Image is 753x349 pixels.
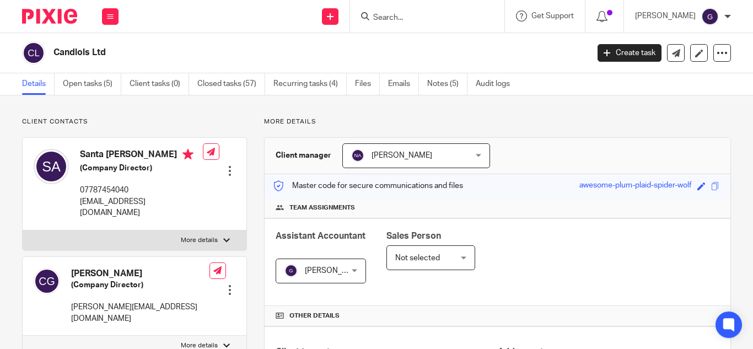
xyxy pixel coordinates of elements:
[71,280,209,291] h5: (Company Director)
[284,264,298,277] img: svg%3E
[276,232,365,240] span: Assistant Accountant
[63,73,121,95] a: Open tasks (5)
[80,196,203,219] p: [EMAIL_ADDRESS][DOMAIN_NAME]
[197,73,265,95] a: Closed tasks (57)
[22,9,77,24] img: Pixie
[22,117,247,126] p: Client contacts
[388,73,419,95] a: Emails
[22,41,45,65] img: svg%3E
[130,73,189,95] a: Client tasks (0)
[305,267,365,275] span: [PERSON_NAME]
[635,10,696,22] p: [PERSON_NAME]
[182,149,193,160] i: Primary
[71,302,209,324] p: [PERSON_NAME][EMAIL_ADDRESS][DOMAIN_NAME]
[289,203,355,212] span: Team assignments
[355,73,380,95] a: Files
[372,152,432,159] span: [PERSON_NAME]
[34,268,60,294] img: svg%3E
[34,149,69,184] img: svg%3E
[22,73,55,95] a: Details
[53,47,476,58] h2: Candlols Ltd
[181,236,218,245] p: More details
[80,185,203,196] p: 07787454040
[395,254,440,262] span: Not selected
[276,150,331,161] h3: Client manager
[701,8,719,25] img: svg%3E
[372,13,471,23] input: Search
[386,232,441,240] span: Sales Person
[531,12,574,20] span: Get Support
[80,149,203,163] h4: Santa [PERSON_NAME]
[80,163,203,174] h5: (Company Director)
[264,117,731,126] p: More details
[476,73,518,95] a: Audit logs
[598,44,661,62] a: Create task
[351,149,364,162] img: svg%3E
[579,180,692,192] div: awesome-plum-plaid-spider-wolf
[273,180,463,191] p: Master code for secure communications and files
[427,73,467,95] a: Notes (5)
[273,73,347,95] a: Recurring tasks (4)
[71,268,209,280] h4: [PERSON_NAME]
[289,312,340,320] span: Other details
